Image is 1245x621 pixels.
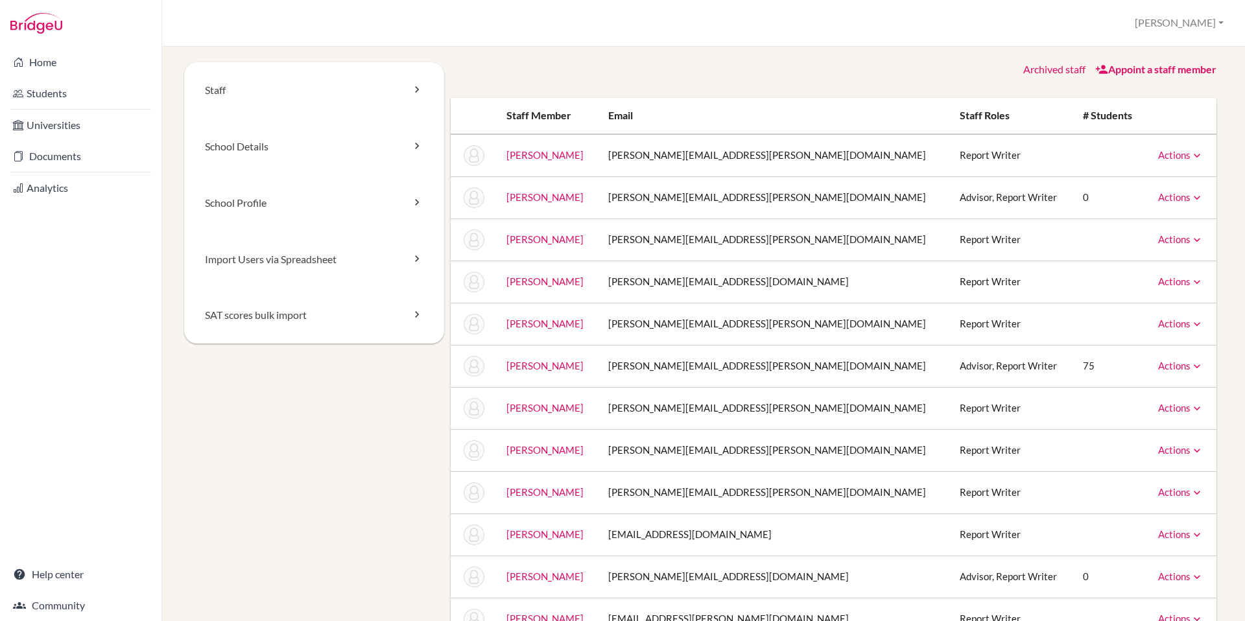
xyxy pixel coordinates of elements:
[464,440,484,461] img: (Archived) Wendy Bytheway
[1095,63,1216,75] a: Appoint a staff member
[3,175,159,201] a: Analytics
[1158,570,1203,582] a: Actions
[506,191,584,203] a: [PERSON_NAME]
[464,567,484,587] img: (Archived) Sandra Clay
[464,314,484,334] img: (Archived) Justin Betzelberger
[184,231,444,288] a: Import Users via Spreadsheet
[1158,486,1203,498] a: Actions
[464,398,484,419] img: (Archived) Chris Bryan
[598,513,949,556] td: [EMAIL_ADDRESS][DOMAIN_NAME]
[1158,360,1203,371] a: Actions
[184,119,444,175] a: School Details
[949,471,1072,513] td: Report Writer
[506,444,584,456] a: [PERSON_NAME]
[1158,149,1203,161] a: Actions
[949,303,1072,345] td: Report Writer
[10,13,62,34] img: Bridge-U
[464,145,484,166] img: (Archived) Charles Adams
[506,149,584,161] a: [PERSON_NAME]
[1158,402,1203,414] a: Actions
[598,429,949,471] td: [PERSON_NAME][EMAIL_ADDRESS][PERSON_NAME][DOMAIN_NAME]
[598,176,949,218] td: [PERSON_NAME][EMAIL_ADDRESS][PERSON_NAME][DOMAIN_NAME]
[1158,318,1203,329] a: Actions
[464,187,484,208] img: (Archived) Jana Auman
[598,387,949,429] td: [PERSON_NAME][EMAIL_ADDRESS][PERSON_NAME][DOMAIN_NAME]
[598,261,949,303] td: [PERSON_NAME][EMAIL_ADDRESS][DOMAIN_NAME]
[598,471,949,513] td: [PERSON_NAME][EMAIL_ADDRESS][PERSON_NAME][DOMAIN_NAME]
[506,360,584,371] a: [PERSON_NAME]
[1158,444,1203,456] a: Actions
[1158,191,1203,203] a: Actions
[464,524,484,545] img: (Archived) Tanya Clark
[949,387,1072,429] td: Report Writer
[598,345,949,387] td: [PERSON_NAME][EMAIL_ADDRESS][PERSON_NAME][DOMAIN_NAME]
[949,218,1072,261] td: Report Writer
[506,318,584,329] a: [PERSON_NAME]
[496,98,598,134] th: Staff member
[949,261,1072,303] td: Report Writer
[949,345,1072,387] td: Advisor, Report Writer
[3,80,159,106] a: Students
[506,402,584,414] a: [PERSON_NAME]
[598,134,949,177] td: [PERSON_NAME][EMAIL_ADDRESS][PERSON_NAME][DOMAIN_NAME]
[1073,176,1145,218] td: 0
[598,303,949,345] td: [PERSON_NAME][EMAIL_ADDRESS][PERSON_NAME][DOMAIN_NAME]
[598,218,949,261] td: [PERSON_NAME][EMAIL_ADDRESS][PERSON_NAME][DOMAIN_NAME]
[506,233,584,245] a: [PERSON_NAME]
[506,528,584,540] a: [PERSON_NAME]
[1073,345,1145,387] td: 75
[1023,63,1085,75] a: Archived staff
[1158,233,1203,245] a: Actions
[949,176,1072,218] td: Advisor, Report Writer
[949,513,1072,556] td: Report Writer
[464,482,484,503] img: (Archived) Amanda Carini
[949,556,1072,598] td: Advisor, Report Writer
[1158,275,1203,287] a: Actions
[598,98,949,134] th: Email
[949,429,1072,471] td: Report Writer
[3,143,159,169] a: Documents
[1073,556,1145,598] td: 0
[3,592,159,618] a: Community
[949,134,1072,177] td: Report Writer
[184,287,444,344] a: SAT scores bulk import
[3,49,159,75] a: Home
[598,556,949,598] td: [PERSON_NAME][EMAIL_ADDRESS][DOMAIN_NAME]
[506,486,584,498] a: [PERSON_NAME]
[949,98,1072,134] th: Staff roles
[506,570,584,582] a: [PERSON_NAME]
[3,112,159,138] a: Universities
[1073,98,1145,134] th: # students
[1158,528,1203,540] a: Actions
[184,62,444,119] a: Staff
[184,175,444,231] a: School Profile
[464,356,484,377] img: Ellie Bohrer
[464,272,484,292] img: (Archived) Joseph Batluck
[3,561,159,587] a: Help center
[464,229,484,250] img: (Archived) Michele Barber
[1129,11,1229,35] button: [PERSON_NAME]
[506,275,584,287] a: [PERSON_NAME]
